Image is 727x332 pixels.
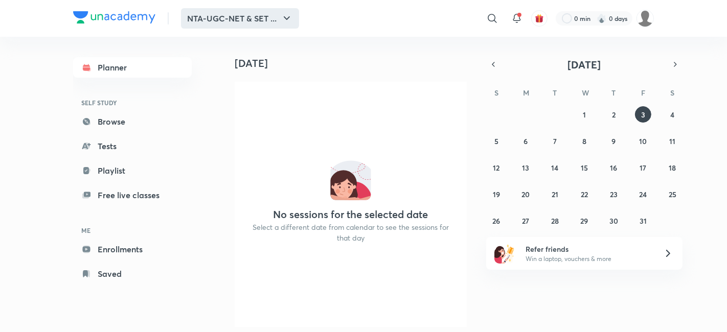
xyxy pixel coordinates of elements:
[551,216,559,226] abbr: October 28, 2025
[517,159,534,176] button: October 13, 2025
[637,10,654,27] img: Basudha
[583,110,586,120] abbr: October 1, 2025
[73,222,192,239] h6: ME
[580,216,588,226] abbr: October 29, 2025
[547,212,563,229] button: October 28, 2025
[488,186,505,202] button: October 19, 2025
[493,163,499,173] abbr: October 12, 2025
[494,243,515,264] img: referral
[612,110,616,120] abbr: October 2, 2025
[664,106,680,123] button: October 4, 2025
[576,159,593,176] button: October 15, 2025
[73,239,192,259] a: Enrollments
[73,185,192,205] a: Free live classes
[523,88,529,98] abbr: Monday
[640,163,646,173] abbr: October 17, 2025
[669,136,675,146] abbr: October 11, 2025
[247,222,455,243] p: Select a different date from calendar to see the sessions for that day
[605,159,622,176] button: October 16, 2025
[611,136,616,146] abbr: October 9, 2025
[609,216,618,226] abbr: October 30, 2025
[641,88,645,98] abbr: Friday
[664,186,680,202] button: October 25, 2025
[582,136,586,146] abbr: October 8, 2025
[605,186,622,202] button: October 23, 2025
[488,212,505,229] button: October 26, 2025
[73,94,192,111] h6: SELF STUDY
[670,88,674,98] abbr: Saturday
[488,159,505,176] button: October 12, 2025
[553,88,557,98] abbr: Tuesday
[635,106,651,123] button: October 3, 2025
[73,11,155,23] img: Company Logo
[641,110,645,120] abbr: October 3, 2025
[181,8,299,29] button: NTA-UGC-NET & SET ...
[531,10,548,27] button: avatar
[581,163,588,173] abbr: October 15, 2025
[517,212,534,229] button: October 27, 2025
[494,88,498,98] abbr: Sunday
[639,189,647,199] abbr: October 24, 2025
[526,254,651,264] p: Win a laptop, vouchers & more
[522,163,529,173] abbr: October 13, 2025
[524,136,528,146] abbr: October 6, 2025
[611,88,616,98] abbr: Thursday
[547,133,563,149] button: October 7, 2025
[553,136,557,146] abbr: October 7, 2025
[670,110,674,120] abbr: October 4, 2025
[493,189,500,199] abbr: October 19, 2025
[517,133,534,149] button: October 6, 2025
[73,111,192,132] a: Browse
[492,216,500,226] abbr: October 26, 2025
[635,159,651,176] button: October 17, 2025
[517,186,534,202] button: October 20, 2025
[664,133,680,149] button: October 11, 2025
[547,186,563,202] button: October 21, 2025
[639,136,647,146] abbr: October 10, 2025
[669,163,676,173] abbr: October 18, 2025
[73,57,192,78] a: Planner
[521,189,530,199] abbr: October 20, 2025
[526,244,651,254] h6: Refer friends
[535,14,544,23] img: avatar
[664,159,680,176] button: October 18, 2025
[605,133,622,149] button: October 9, 2025
[73,11,155,26] a: Company Logo
[501,57,668,72] button: [DATE]
[576,186,593,202] button: October 22, 2025
[522,216,529,226] abbr: October 27, 2025
[576,212,593,229] button: October 29, 2025
[640,216,647,226] abbr: October 31, 2025
[635,186,651,202] button: October 24, 2025
[274,208,428,221] h4: No sessions for the selected date
[552,163,559,173] abbr: October 14, 2025
[552,189,558,199] abbr: October 21, 2025
[669,189,676,199] abbr: October 25, 2025
[547,159,563,176] button: October 14, 2025
[73,160,192,181] a: Playlist
[330,159,371,200] img: No events
[73,136,192,156] a: Tests
[568,58,601,72] span: [DATE]
[597,13,607,23] img: streak
[488,133,505,149] button: October 5, 2025
[581,189,588,199] abbr: October 22, 2025
[605,212,622,229] button: October 30, 2025
[605,106,622,123] button: October 2, 2025
[635,212,651,229] button: October 31, 2025
[635,133,651,149] button: October 10, 2025
[610,189,618,199] abbr: October 23, 2025
[582,88,589,98] abbr: Wednesday
[610,163,617,173] abbr: October 16, 2025
[576,133,593,149] button: October 8, 2025
[576,106,593,123] button: October 1, 2025
[73,264,192,284] a: Saved
[494,136,498,146] abbr: October 5, 2025
[235,57,475,69] h4: [DATE]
